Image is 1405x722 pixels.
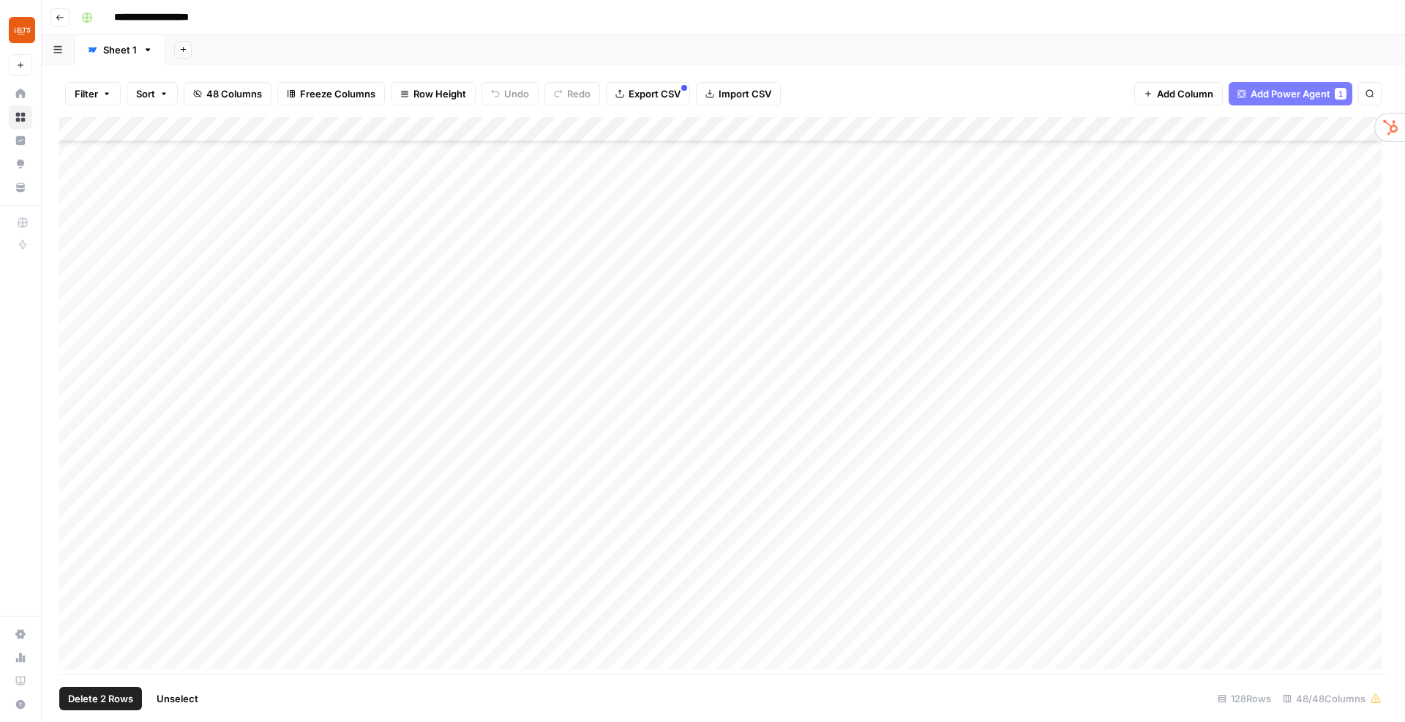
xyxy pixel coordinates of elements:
span: Sort [136,86,155,101]
span: Add Power Agent [1251,86,1330,101]
a: Insights [9,129,32,152]
span: Delete 2 Rows [68,691,133,706]
div: 48/48 Columns [1277,687,1387,710]
a: Settings [9,622,32,646]
span: Filter [75,86,98,101]
span: Undo [504,86,529,101]
button: Export CSV [606,82,690,105]
button: Delete 2 Rows [59,687,142,710]
button: Filter [65,82,121,105]
span: Unselect [157,691,198,706]
a: Learning Hub [9,669,32,693]
img: LETS Logo [9,17,35,43]
span: Row Height [413,86,466,101]
button: Sort [127,82,178,105]
a: Sheet 1 [75,35,165,64]
button: Unselect [148,687,207,710]
a: Your Data [9,176,32,199]
span: Import CSV [719,86,771,101]
span: Freeze Columns [300,86,375,101]
button: Add Column [1134,82,1223,105]
a: Usage [9,646,32,669]
button: Import CSV [696,82,781,105]
button: 48 Columns [184,82,271,105]
span: Export CSV [629,86,681,101]
span: 1 [1338,88,1343,100]
a: Browse [9,105,32,129]
button: Redo [544,82,600,105]
div: 128 Rows [1212,687,1277,710]
span: Redo [567,86,591,101]
span: Add Column [1157,86,1213,101]
button: Help + Support [9,693,32,716]
button: Undo [482,82,539,105]
a: Opportunities [9,152,32,176]
button: Workspace: LETS [9,12,32,48]
button: Row Height [391,82,476,105]
div: 1 [1335,88,1346,100]
a: Home [9,82,32,105]
div: Sheet 1 [103,42,137,57]
button: Freeze Columns [277,82,385,105]
span: 48 Columns [206,86,262,101]
button: Add Power Agent1 [1229,82,1352,105]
